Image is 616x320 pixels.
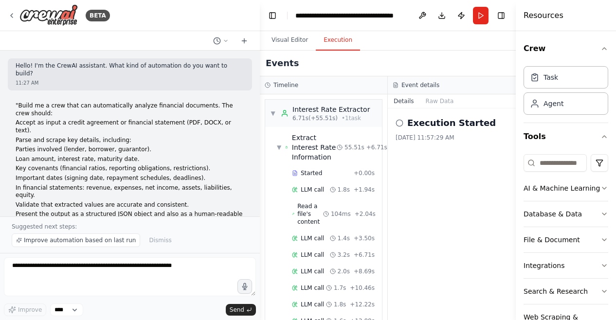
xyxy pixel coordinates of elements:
span: + 6.71s [354,251,375,259]
p: Parties involved (lender, borrower, guarantor). [16,146,244,154]
p: Present the output as a structured JSON object and also as a human-readable summary table. [16,211,244,226]
button: Click to speak your automation idea [237,279,252,294]
span: 1.8s [334,301,346,308]
p: Hello! I'm the CrewAI assistant. What kind of automation do you want to build? [16,62,244,77]
span: + 0.00s [354,169,375,177]
span: 104ms [331,210,351,218]
span: Improve automation based on last run [24,236,136,244]
div: Crew [524,62,608,123]
button: Details [388,94,420,108]
button: Start a new chat [236,35,252,47]
button: Crew [524,35,608,62]
span: ▼ [270,109,276,117]
p: Suggested next steps: [12,223,248,231]
span: 1.7s [334,284,346,292]
span: LLM call [301,301,324,308]
span: LLM call [301,186,324,194]
button: Execution [316,30,360,51]
div: Agent [544,99,563,108]
div: Interest Rate Extractor [292,105,370,114]
span: LLM call [301,234,324,242]
span: Started [301,169,322,177]
p: Important dates (signing date, repayment schedules, deadlines). [16,175,244,182]
h3: Event details [401,81,439,89]
span: + 2.04s [355,210,376,218]
span: Improve [18,306,42,314]
span: Dismiss [149,236,171,244]
button: Send [226,304,256,316]
div: 11:27 AM [16,79,244,87]
span: LLM call [301,267,324,275]
button: Switch to previous chat [209,35,233,47]
h4: Resources [524,10,563,21]
p: Validate that extracted values are accurate and consistent. [16,201,244,209]
p: In financial statements: revenue, expenses, net income, assets, liabilities, equity. [16,184,244,199]
h2: Execution Started [407,116,496,130]
span: • 1 task [342,114,361,122]
span: + 8.69s [354,267,375,275]
button: Dismiss [144,233,176,247]
div: Extract Interest Rate Information [292,133,337,162]
button: Raw Data [420,94,460,108]
span: 2.0s [338,267,350,275]
span: 55.51s [344,143,364,151]
button: Visual Editor [264,30,316,51]
p: Accept as input a credit agreement or financial statement (PDF, DOCX, or text). [16,119,244,134]
span: LLM call [301,251,324,259]
span: + 12.22s [350,301,375,308]
button: Improve [4,303,46,316]
p: Key covenants (financial ratios, reporting obligations, restrictions). [16,165,244,173]
span: Send [230,306,244,314]
span: 3.2s [338,251,350,259]
button: Integrations [524,253,608,278]
div: [DATE] 11:57:29 AM [396,134,508,142]
button: File & Document [524,227,608,252]
div: BETA [86,10,110,21]
span: 1.4s [338,234,350,242]
span: 1.8s [338,186,350,194]
img: Logo [19,4,78,26]
span: + 6.71s [366,143,387,151]
button: Tools [524,123,608,150]
h3: Timeline [273,81,298,89]
span: 6.71s (+55.51s) [292,114,338,122]
span: Read a file's content [297,202,323,226]
button: Database & Data [524,201,608,227]
h2: Events [266,56,299,70]
button: Hide left sidebar [266,9,279,22]
span: + 10.46s [350,284,375,292]
button: Hide right sidebar [494,9,508,22]
p: Parse and scrape key details, including: [16,137,244,144]
p: "Build me a crew that can automatically analyze financial documents. The crew should: [16,102,244,117]
div: Task [544,72,558,82]
button: AI & Machine Learning [524,176,608,201]
span: LLM call [301,284,324,292]
button: Search & Research [524,279,608,304]
span: + 1.94s [354,186,375,194]
nav: breadcrumb [295,11,394,20]
p: Loan amount, interest rate, maturity date. [16,156,244,163]
button: Improve automation based on last run [12,233,140,247]
span: + 3.50s [354,234,375,242]
span: ▼ [277,143,281,151]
